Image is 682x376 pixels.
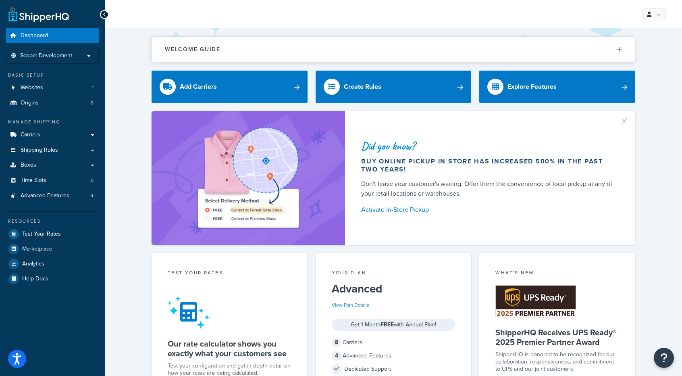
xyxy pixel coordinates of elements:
[21,32,48,39] span: Dashboard
[507,81,557,92] div: Explore Features
[6,28,99,43] a: Dashboard
[6,188,99,203] a: Advanced Features4
[316,71,472,103] a: Create Rules
[332,282,455,295] h5: Advanced
[6,218,99,225] div: Resources
[495,351,619,373] p: ShipperHQ is honored to be recognized for our collaboration, responsiveness, and commitment to UP...
[6,127,99,142] a: Carriers
[22,246,52,253] span: Marketplace
[21,147,58,154] span: Shipping Rules
[332,351,341,361] span: 4
[654,348,674,368] button: Open Resource Center
[332,269,455,278] div: Your Plan
[91,192,94,199] span: 4
[495,269,619,278] div: What's New
[344,81,381,92] div: Create Rules
[6,80,99,95] a: Websites1
[361,179,616,198] div: Don't leave your customer's waiting. Offer them the convenience of local pickup at any of your re...
[6,227,99,241] a: Test Your Rates
[332,338,341,347] span: 8
[6,173,99,188] a: Time Slots0
[361,157,616,173] div: Buy online pickup in store has increased 500% in the past two years!
[6,80,99,95] li: Websites
[152,71,308,103] a: Add Carriers
[168,339,291,358] h5: Our rate calculator shows you exactly what your customers see
[21,100,39,107] span: Origins
[6,143,99,158] a: Shipping Rules
[22,276,48,282] span: Help Docs
[6,188,99,203] li: Advanced Features
[6,119,99,125] div: Manage Shipping
[332,337,455,348] div: Carriers
[332,319,455,331] div: Get 1 Month with Annual Plan!
[91,100,94,107] span: 6
[22,261,44,267] span: Analytics
[6,272,99,286] a: Help Docs
[6,242,99,256] a: Marketplace
[22,231,61,238] span: Test Your Rates
[165,46,220,52] h2: Welcome Guide
[381,320,394,329] strong: FREE
[479,71,635,103] a: Explore Features
[21,84,43,91] span: Websites
[6,96,99,111] a: Origins6
[495,328,619,347] h5: ShipperHQ Receives UPS Ready® 2025 Premier Partner Award
[21,162,36,169] span: Boxes
[92,84,94,91] span: 1
[91,177,94,184] span: 0
[361,140,616,152] div: Did you know?
[332,350,455,361] div: Advanced Features
[6,257,99,271] a: Analytics
[152,37,635,62] button: Welcome Guide
[6,96,99,111] li: Origins
[21,132,40,138] span: Carriers
[21,192,69,199] span: Advanced Features
[361,204,616,215] a: Activate In-Store Pickup
[6,72,99,79] div: Basic Setup
[332,363,455,375] div: Dedicated Support
[6,173,99,188] li: Time Slots
[20,52,72,59] span: Scope: Development
[332,301,369,309] a: View Plan Details
[6,158,99,173] a: Boxes
[175,123,321,233] img: ad-shirt-map-b0359fc47e01cab431d101c4b569394f6a03f54285957d908178d52f29eb9668.png
[21,177,46,184] span: Time Slots
[180,81,217,92] div: Add Carriers
[168,269,291,278] div: Test your rates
